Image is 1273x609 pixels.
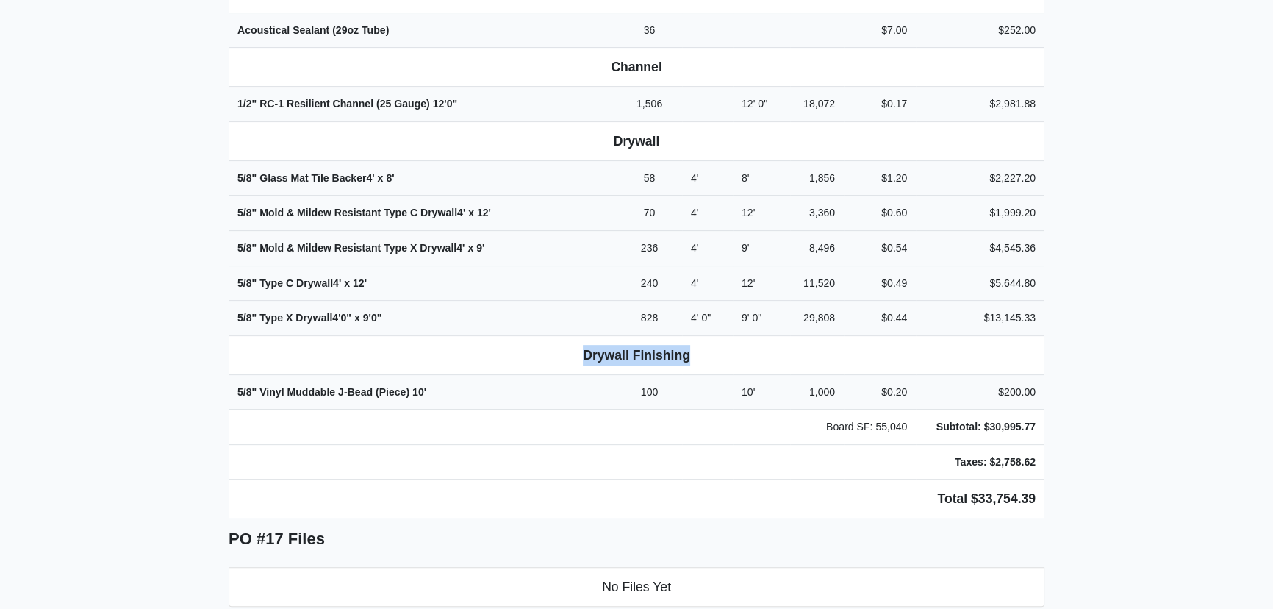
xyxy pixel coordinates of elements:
[447,98,458,110] span: 0"
[790,301,844,336] td: 29,808
[617,160,682,196] td: 58
[477,207,491,218] span: 12'
[611,60,661,74] b: Channel
[691,242,699,254] span: 4'
[237,386,426,398] strong: 5/8" Vinyl Muddable J-Bead (Piece)
[742,277,755,289] span: 12'
[790,230,844,266] td: 8,496
[333,277,341,289] span: 4'
[353,277,367,289] span: 12'
[742,172,750,184] span: 8'
[844,13,916,48] td: $7.00
[742,386,755,398] span: 10'
[617,196,682,231] td: 70
[229,567,1044,607] li: No Files Yet
[701,312,711,324] span: 0"
[916,444,1044,480] td: Taxes: $2,758.62
[237,312,381,324] strong: 5/8" Type X Drywall
[916,196,1044,231] td: $1,999.20
[752,312,761,324] span: 0"
[844,301,916,336] td: $0.44
[237,207,491,218] strong: 5/8" Mold & Mildew Resistant Type C Drywall
[691,172,699,184] span: 4'
[844,374,916,410] td: $0.20
[617,301,682,336] td: 828
[617,266,682,301] td: 240
[617,87,682,122] td: 1,506
[344,277,350,289] span: x
[366,172,374,184] span: 4'
[468,207,474,218] span: x
[237,242,484,254] strong: 5/8" Mold & Mildew Resistant Type X Drywall
[742,207,755,218] span: 12'
[844,266,916,301] td: $0.49
[691,207,699,218] span: 4'
[916,230,1044,266] td: $4,545.36
[742,242,750,254] span: 9'
[467,242,473,254] span: x
[229,480,1044,519] td: Total $33,754.39
[790,87,844,122] td: 18,072
[916,266,1044,301] td: $5,644.80
[237,277,367,289] strong: 5/8" Type C Drywall
[844,230,916,266] td: $0.54
[237,172,395,184] strong: 5/8" Glass Mat Tile Backer
[742,312,750,324] span: 9'
[456,242,465,254] span: 4'
[332,312,340,324] span: 4'
[790,266,844,301] td: 11,520
[237,98,457,110] strong: 1/2" RC-1 Resilient Channel (25 Gauge)
[758,98,767,110] span: 0"
[916,374,1044,410] td: $200.00
[844,87,916,122] td: $0.17
[916,410,1044,445] td: Subtotal: $30,995.77
[826,421,907,432] span: Board SF: 55,040
[433,98,447,110] span: 12'
[691,312,699,324] span: 4'
[742,98,755,110] span: 12'
[386,172,394,184] span: 8'
[614,134,660,149] b: Drywall
[916,87,1044,122] td: $2,981.88
[691,277,699,289] span: 4'
[340,312,351,324] span: 0"
[354,312,360,324] span: x
[790,196,844,231] td: 3,360
[844,196,916,231] td: $0.60
[916,160,1044,196] td: $2,227.20
[229,530,1044,549] h5: PO #17 Files
[457,207,465,218] span: 4'
[378,172,384,184] span: x
[617,13,682,48] td: 36
[916,13,1044,48] td: $252.00
[790,160,844,196] td: 1,856
[583,348,690,363] b: Drywall Finishing
[617,230,682,266] td: 236
[916,301,1044,336] td: $13,145.33
[371,312,382,324] span: 0"
[237,24,389,36] strong: Acoustical Sealant (29oz Tube)
[790,374,844,410] td: 1,000
[844,160,916,196] td: $1.20
[363,312,371,324] span: 9'
[412,386,426,398] span: 10'
[617,374,682,410] td: 100
[476,242,484,254] span: 9'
